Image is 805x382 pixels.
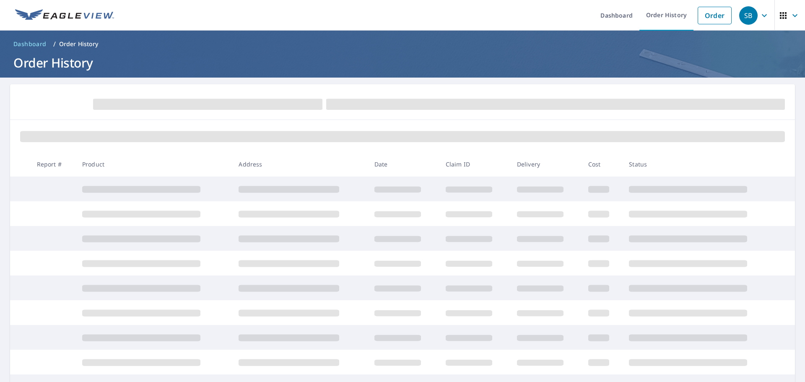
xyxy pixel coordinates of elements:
[10,37,50,51] a: Dashboard
[53,39,56,49] li: /
[10,54,795,71] h1: Order History
[622,152,779,177] th: Status
[739,6,758,25] div: SB
[232,152,367,177] th: Address
[10,37,795,51] nav: breadcrumb
[59,40,99,48] p: Order History
[75,152,232,177] th: Product
[582,152,623,177] th: Cost
[368,152,439,177] th: Date
[13,40,47,48] span: Dashboard
[439,152,510,177] th: Claim ID
[30,152,75,177] th: Report #
[15,9,114,22] img: EV Logo
[510,152,582,177] th: Delivery
[698,7,732,24] a: Order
